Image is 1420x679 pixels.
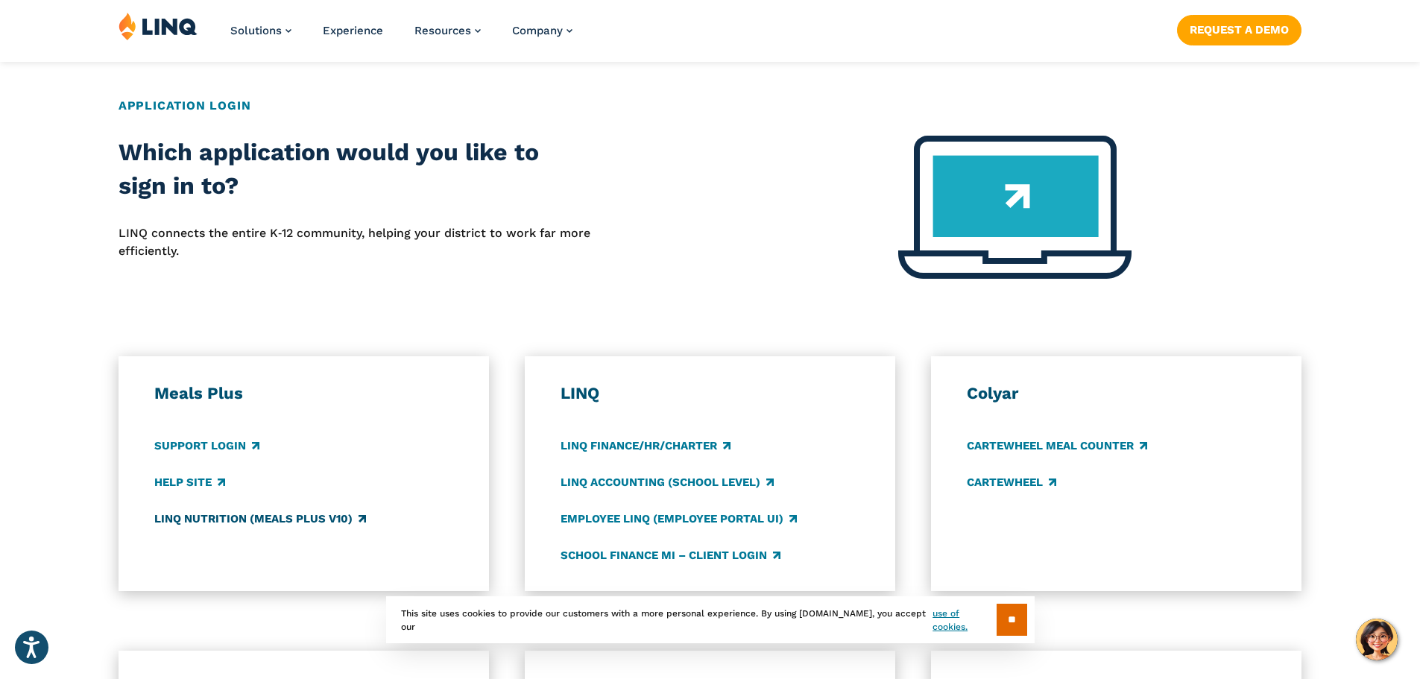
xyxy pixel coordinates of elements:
a: School Finance MI – Client Login [561,547,780,563]
span: Resources [414,24,471,37]
a: Resources [414,24,481,37]
a: LINQ Accounting (school level) [561,474,774,490]
p: LINQ connects the entire K‑12 community, helping your district to work far more efficiently. [119,224,591,261]
img: LINQ | K‑12 Software [119,12,198,40]
span: Solutions [230,24,282,37]
a: CARTEWHEEL [967,474,1056,490]
a: LINQ Finance/HR/Charter [561,438,730,454]
h3: Colyar [967,383,1266,404]
a: Help Site [154,474,225,490]
h3: Meals Plus [154,383,454,404]
h3: LINQ [561,383,860,404]
a: Experience [323,24,383,37]
a: Solutions [230,24,291,37]
a: Request a Demo [1177,15,1301,45]
a: Company [512,24,572,37]
h2: Application Login [119,97,1301,115]
button: Hello, have a question? Let’s chat. [1356,619,1398,660]
a: LINQ Nutrition (Meals Plus v10) [154,511,366,527]
div: This site uses cookies to provide our customers with a more personal experience. By using [DOMAIN... [386,596,1035,643]
nav: Primary Navigation [230,12,572,61]
nav: Button Navigation [1177,12,1301,45]
span: Company [512,24,563,37]
a: Support Login [154,438,259,454]
a: CARTEWHEEL Meal Counter [967,438,1147,454]
h2: Which application would you like to sign in to? [119,136,591,203]
a: use of cookies. [933,607,996,634]
a: Employee LINQ (Employee Portal UI) [561,511,797,527]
